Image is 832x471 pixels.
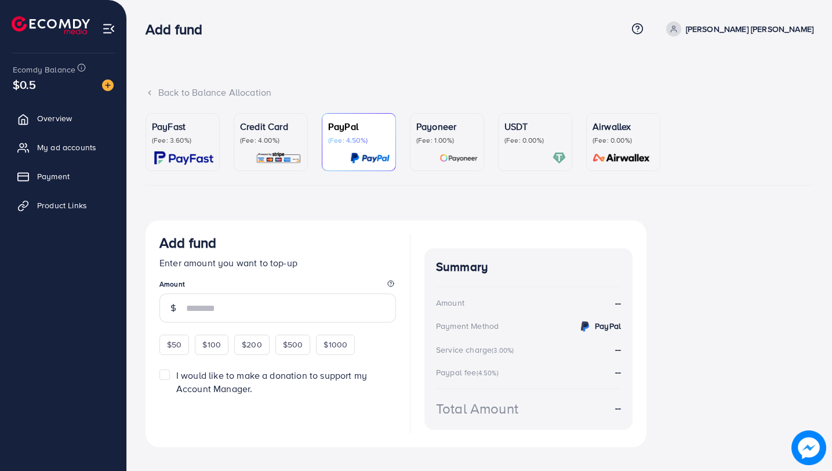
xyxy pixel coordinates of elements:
[477,368,499,378] small: (4.50%)
[436,367,502,378] div: Paypal fee
[686,22,813,36] p: [PERSON_NAME] [PERSON_NAME]
[37,142,96,153] span: My ad accounts
[159,279,396,294] legend: Amount
[504,136,566,145] p: (Fee: 0.00%)
[593,119,654,133] p: Airwallex
[37,113,72,124] span: Overview
[662,21,813,37] a: [PERSON_NAME] [PERSON_NAME]
[159,256,396,270] p: Enter amount you want to top-up
[791,430,826,465] img: image
[9,136,118,159] a: My ad accounts
[436,297,464,309] div: Amount
[436,260,621,274] h4: Summary
[240,119,301,133] p: Credit Card
[176,369,367,395] span: I would like to make a donation to support my Account Manager.
[436,398,518,419] div: Total Amount
[595,320,621,332] strong: PayPal
[152,119,213,133] p: PayFast
[9,165,118,188] a: Payment
[324,339,347,350] span: $1000
[13,64,75,75] span: Ecomdy Balance
[202,339,221,350] span: $100
[350,151,390,165] img: card
[37,200,87,211] span: Product Links
[553,151,566,165] img: card
[240,136,301,145] p: (Fee: 4.00%)
[12,16,90,34] img: logo
[102,22,115,35] img: menu
[13,76,37,93] span: $0.5
[146,86,813,99] div: Back to Balance Allocation
[416,136,478,145] p: (Fee: 1.00%)
[589,151,654,165] img: card
[504,119,566,133] p: USDT
[436,320,499,332] div: Payment Method
[328,136,390,145] p: (Fee: 4.50%)
[416,119,478,133] p: Payoneer
[436,344,517,356] div: Service charge
[593,136,654,145] p: (Fee: 0.00%)
[492,346,514,355] small: (3.00%)
[328,119,390,133] p: PayPal
[102,79,114,91] img: image
[37,171,70,182] span: Payment
[439,151,478,165] img: card
[9,107,118,130] a: Overview
[615,401,621,415] strong: --
[154,151,213,165] img: card
[615,365,621,378] strong: --
[167,339,181,350] span: $50
[578,320,592,334] img: credit
[615,296,621,310] strong: --
[615,343,621,356] strong: --
[146,21,212,38] h3: Add fund
[159,234,216,251] h3: Add fund
[152,136,213,145] p: (Fee: 3.60%)
[283,339,303,350] span: $500
[242,339,262,350] span: $200
[256,151,301,165] img: card
[9,194,118,217] a: Product Links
